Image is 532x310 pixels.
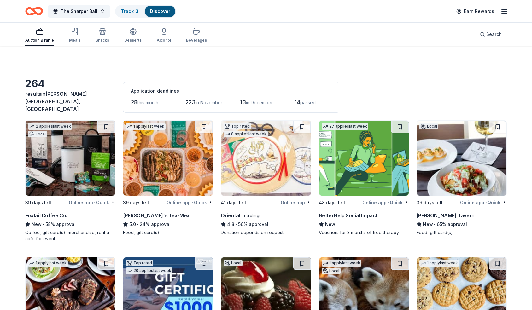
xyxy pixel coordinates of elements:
[25,25,54,46] button: Auction & raffle
[221,229,311,236] div: Donation depends on request
[150,9,170,14] a: Discover
[186,25,207,46] button: Beverages
[69,38,80,43] div: Meals
[240,99,246,106] span: 13
[129,221,136,228] span: 5.0
[123,212,190,219] div: [PERSON_NAME]'s Tex-Mex
[131,87,331,95] div: Application deadlines
[419,123,438,129] div: Local
[26,121,115,196] img: Image for Foxtail Coffee Co.
[157,25,171,46] button: Alcohol
[362,198,409,206] div: Online app Quick
[123,221,213,228] div: 24% approval
[319,121,409,196] img: Image for BetterHelp Social Impact
[121,9,138,14] a: Track· 3
[417,199,443,206] div: 39 days left
[25,91,87,112] span: in
[325,221,335,228] span: New
[246,100,273,105] span: in December
[221,199,246,206] div: 41 days left
[192,200,193,205] span: •
[417,121,506,196] img: Image for Marlow's Tavern
[221,221,311,228] div: 56% approval
[69,25,80,46] button: Meals
[123,199,149,206] div: 39 days left
[434,222,436,227] span: •
[485,200,487,205] span: •
[417,221,507,228] div: 65% approval
[94,200,95,205] span: •
[25,212,67,219] div: Foxtail Coffee Co.
[460,198,507,206] div: Online app Quick
[221,212,260,219] div: Oriental Trading
[96,38,109,43] div: Snacks
[25,221,115,228] div: 58% approval
[28,131,47,137] div: Local
[453,6,498,17] a: Earn Rewards
[295,99,300,106] span: 14
[224,123,251,129] div: Top rated
[300,100,316,105] span: passed
[124,25,142,46] button: Desserts
[25,90,115,113] div: results
[126,123,166,130] div: 1 apply last week
[25,91,87,112] span: [PERSON_NAME][GEOGRAPHIC_DATA], [GEOGRAPHIC_DATA]
[69,198,115,206] div: Online app Quick
[186,38,207,43] div: Beverages
[28,260,68,267] div: 1 apply last week
[319,199,345,206] div: 48 days left
[28,123,72,130] div: 2 applies last week
[227,221,234,228] span: 4.8
[322,260,361,267] div: 1 apply last week
[281,198,311,206] div: Online app
[115,5,176,18] button: Track· 3Discover
[224,260,243,266] div: Local
[43,222,44,227] span: •
[124,38,142,43] div: Desserts
[25,199,51,206] div: 39 days left
[196,100,222,105] span: in November
[417,212,475,219] div: [PERSON_NAME] Tavern
[123,121,213,196] img: Image for Chuy's Tex-Mex
[25,38,54,43] div: Auction & raffle
[423,221,433,228] span: New
[475,28,507,41] button: Search
[417,229,507,236] div: Food, gift card(s)
[221,120,311,236] a: Image for Oriental TradingTop rated8 applieslast week41 days leftOnline appOriental Trading4.8•56...
[322,123,368,130] div: 27 applies last week
[224,131,268,137] div: 8 applies last week
[167,198,213,206] div: Online app Quick
[319,120,409,236] a: Image for BetterHelp Social Impact27 applieslast week48 days leftOnline app•QuickBetterHelp Socia...
[137,222,139,227] span: •
[25,77,115,90] div: 264
[123,229,213,236] div: Food, gift card(s)
[61,8,97,15] span: The Sharper Ball
[123,120,213,236] a: Image for Chuy's Tex-Mex1 applylast week39 days leftOnline app•Quick[PERSON_NAME]'s Tex-Mex5.0•24...
[221,121,311,196] img: Image for Oriental Trading
[322,268,341,274] div: Local
[25,229,115,242] div: Coffee, gift card(s), merchandise, rent a cafe for event
[319,229,409,236] div: Vouchers for 3 months of free therapy
[388,200,389,205] span: •
[319,212,377,219] div: BetterHelp Social Impact
[96,25,109,46] button: Snacks
[185,99,196,106] span: 223
[417,120,507,236] a: Image for Marlow's TavernLocal39 days leftOnline app•Quick[PERSON_NAME] TavernNew•65% approvalFoo...
[419,260,459,267] div: 1 apply last week
[486,31,502,38] span: Search
[157,38,171,43] div: Alcohol
[137,100,158,105] span: this month
[32,221,42,228] span: New
[131,99,137,106] span: 28
[48,5,110,18] button: The Sharper Ball
[236,222,237,227] span: •
[25,4,43,19] a: Home
[25,120,115,242] a: Image for Foxtail Coffee Co.2 applieslast weekLocal39 days leftOnline app•QuickFoxtail Coffee Co....
[126,267,172,274] div: 20 applies last week
[126,260,153,266] div: Top rated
